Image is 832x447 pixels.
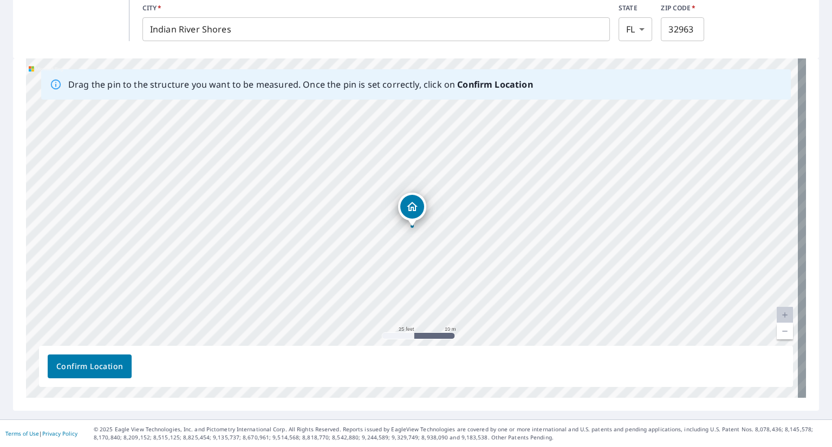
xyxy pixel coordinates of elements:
a: Privacy Policy [42,430,77,437]
b: Confirm Location [457,78,532,90]
p: | [5,430,77,437]
a: Current Level 20, Zoom Out [777,323,793,339]
a: Terms of Use [5,430,39,437]
label: STATE [619,3,652,13]
p: Drag the pin to the structure you want to be measured. Once the pin is set correctly, click on [68,78,533,91]
label: ZIP CODE [661,3,704,13]
span: Confirm Location [56,360,123,373]
em: FL [626,24,635,35]
label: CITY [142,3,610,13]
a: Current Level 20, Zoom In Disabled [777,307,793,323]
p: © 2025 Eagle View Technologies, Inc. and Pictometry International Corp. All Rights Reserved. Repo... [94,425,827,442]
div: Dropped pin, building 1, Residential property, 8424 Poinciana Pl Indian River Shores, FL 32963 [398,193,426,226]
div: FL [619,17,652,41]
button: Confirm Location [48,354,132,378]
